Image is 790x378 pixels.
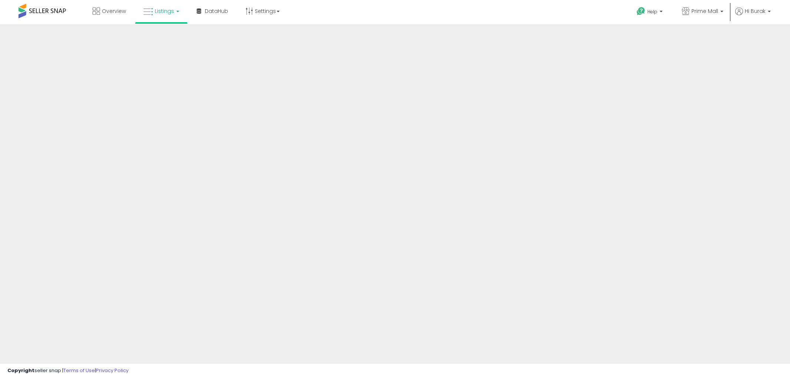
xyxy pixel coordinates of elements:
[636,7,646,16] i: Get Help
[102,7,126,15] span: Overview
[631,1,670,24] a: Help
[745,7,766,15] span: Hi Burak
[205,7,228,15] span: DataHub
[647,9,657,15] span: Help
[691,7,718,15] span: Prime Mall
[155,7,174,15] span: Listings
[735,7,771,24] a: Hi Burak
